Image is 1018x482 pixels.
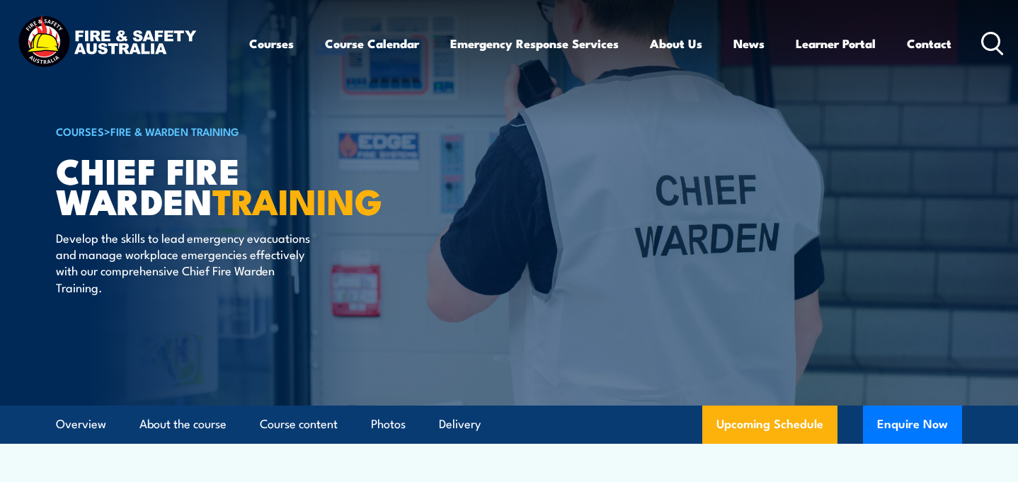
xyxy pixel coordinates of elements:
a: Delivery [439,406,481,443]
a: Contact [907,25,951,62]
a: Upcoming Schedule [702,406,837,444]
a: COURSES [56,123,104,139]
p: Develop the skills to lead emergency evacuations and manage workplace emergencies effectively wit... [56,229,314,296]
a: Emergency Response Services [450,25,619,62]
a: About the course [139,406,227,443]
a: News [733,25,765,62]
a: Course content [260,406,338,443]
a: Learner Portal [796,25,876,62]
h6: > [56,122,406,139]
a: About Us [650,25,702,62]
a: Overview [56,406,106,443]
a: Courses [249,25,294,62]
h1: Chief Fire Warden [56,154,406,215]
strong: TRAINING [212,173,382,227]
a: Photos [371,406,406,443]
a: Course Calendar [325,25,419,62]
button: Enquire Now [863,406,962,444]
a: Fire & Warden Training [110,123,239,139]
